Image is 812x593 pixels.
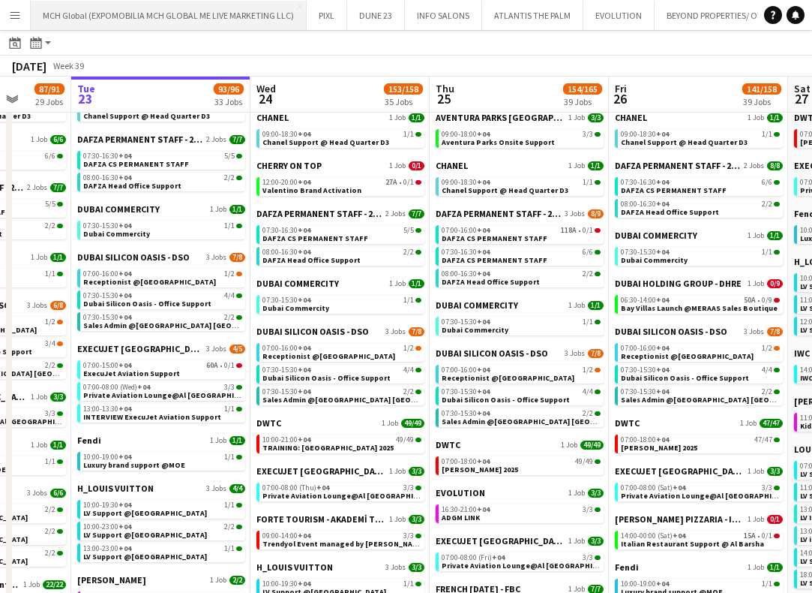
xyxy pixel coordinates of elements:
[656,199,669,209] span: +04
[262,179,421,186] div: •
[45,200,55,208] span: 5/5
[656,247,669,257] span: +04
[477,317,490,327] span: +04
[262,373,391,383] span: Dubai Silicon Oasis - Office Support
[262,255,361,265] span: DAFZA Head Office Support
[615,112,647,123] span: CHANEL
[45,362,55,369] span: 2/2
[31,253,47,262] span: 1 Job
[744,296,756,304] span: 50A
[256,160,424,208] div: CHERRY ON TOP1 Job0/112:00-20:00+0427A•0/1Valentino Brand Activation
[656,129,669,139] span: +04
[262,137,389,147] span: Chanel Support @ Head Quarter D3
[385,327,406,336] span: 3 Jobs
[31,1,307,30] button: MCH Global (EXPOMOBILIA MCH GLOBAL ME LIVE MARKETING LLC)
[436,160,468,171] span: CHANEL
[615,326,783,337] a: DUBAI SILICON OASIS - DSO3 Jobs7/8
[403,248,414,256] span: 2/2
[83,111,210,121] span: Chanel Support @ Head Quarter D3
[762,179,772,186] span: 6/6
[436,160,604,171] a: CHANEL1 Job1/1
[83,362,242,369] div: •
[748,113,764,122] span: 1 Job
[83,151,242,168] a: 07:30-16:30+045/5DAFZA CS PERMANENT STAFF
[436,160,604,208] div: CHANEL1 Job1/109:00-18:30+041/1Chanel Support @ Head Quarter D3
[762,200,772,208] span: 2/2
[77,134,245,145] a: DAFZA PERMANENT STAFF - 2019/20252 Jobs7/7
[442,317,601,334] a: 07:30-15:30+041/1Dubai Commercity
[298,365,310,375] span: +04
[256,326,424,337] a: DUBAI SILICON OASIS - DSO3 Jobs7/8
[50,301,66,310] span: 6/8
[118,173,131,182] span: +04
[118,404,131,414] span: +04
[118,360,131,370] span: +04
[442,247,601,264] a: 07:30-16:30+046/6DAFZA CS PERMANENT STAFF
[50,183,66,192] span: 7/7
[256,278,424,326] div: DUBAI COMMERCITY1 Job1/107:30-15:30+041/1Dubai Commercity
[83,229,150,239] span: Dubai Commercity
[83,159,189,169] span: DAFZA CS PERMANENT STAFF
[621,373,749,383] span: Dubai Silicon Oasis - Office Support
[83,222,131,230] span: 07:30-15:30
[442,410,490,417] span: 07:30-15:30
[262,129,421,146] a: 09:00-18:30+041/1Chanel Support @ Head Quarter D3
[442,248,490,256] span: 07:30-16:30
[568,161,585,170] span: 1 Job
[568,113,585,122] span: 1 Job
[568,301,585,310] span: 1 Job
[118,290,131,300] span: +04
[403,366,414,374] span: 4/4
[137,382,150,392] span: +04
[442,227,601,234] div: •
[615,278,783,289] a: DUBAI HOLDING GROUP - DHRE1 Job0/9
[762,345,772,352] span: 1/2
[615,278,742,289] span: DUBAI HOLDING GROUP - DHRE
[83,173,242,190] a: 08:00-16:30+042/2DAFZA Head Office Support
[83,384,150,391] span: 07:00-08:00 (Wed)
[262,345,310,352] span: 07:00-16:00
[583,388,593,396] span: 4/4
[307,1,347,30] button: PIXL
[442,137,555,147] span: Aventura Parks Onsite Support
[588,301,604,310] span: 1/1
[83,360,242,378] a: 07:00-15:00+0460A•0/1ExecuJet Aviation Support
[583,179,593,186] span: 1/1
[588,209,604,218] span: 8/9
[31,393,47,402] span: 1 Job
[477,408,490,418] span: +04
[442,177,601,194] a: 09:00-18:30+041/1Chanel Support @ Head Quarter D3
[262,387,421,404] a: 07:30-15:30+042/2Sales Admin @[GEOGRAPHIC_DATA] [GEOGRAPHIC_DATA]
[621,345,669,352] span: 07:00-16:00
[262,296,310,304] span: 07:30-15:30
[442,129,601,146] a: 09:00-18:00+043/3Aventura Parks Onsite Support
[83,404,242,421] a: 13:00-13:30+041/1INTERVIEW ExecuJet Aviation Support
[45,318,55,326] span: 1/2
[409,113,424,122] span: 1/1
[210,205,226,214] span: 1 Job
[83,221,242,238] a: 07:30-15:30+041/1Dubai Commercity
[436,208,604,219] a: DAFZA PERMANENT STAFF - 2019/20253 Jobs8/9
[767,327,783,336] span: 7/8
[436,112,565,123] span: AVENTURA PARKS DUBAI
[615,278,783,326] div: DUBAI HOLDING GROUP - DHRE1 Job0/906:30-14:00+0450A•0/9Bay Villas Launch @MERAAS Sales Boutique
[621,129,780,146] a: 09:00-18:30+041/1Chanel Support @ Head Quarter D3
[50,135,66,144] span: 6/6
[50,253,66,262] span: 1/1
[229,205,245,214] span: 1/1
[621,303,778,313] span: Bay Villas Launch @MERAAS Sales Boutique
[583,410,593,417] span: 2/2
[436,348,604,439] div: DUBAI SILICON OASIS - DSO3 Jobs7/807:00-16:00+041/2Receptionist @[GEOGRAPHIC_DATA]07:30-15:30+044...
[77,203,160,215] span: DUBAI COMMERCITY
[436,208,604,300] div: DAFZA PERMANENT STAFF - 2019/20253 Jobs8/907:00-16:00+04118A•0/1DAFZA CS PERMANENT STAFF07:30-16:...
[403,388,414,396] span: 2/2
[262,343,421,360] a: 07:00-16:00+041/2Receptionist @[GEOGRAPHIC_DATA]
[588,161,604,170] span: 1/1
[77,203,245,215] a: DUBAI COMMERCITY1 Job1/1
[403,296,414,304] span: 1/1
[298,343,310,353] span: +04
[262,227,310,234] span: 07:30-16:30
[442,131,490,138] span: 09:00-18:00
[83,292,131,300] span: 07:30-15:30
[262,179,310,186] span: 12:00-20:00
